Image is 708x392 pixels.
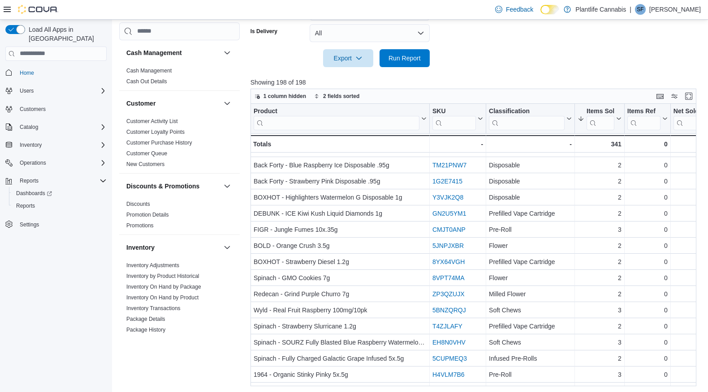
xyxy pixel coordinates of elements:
span: 1 column hidden [263,93,306,100]
div: Spinach - Strawberry Slurricane 1.2g [254,321,427,332]
span: Customer Purchase History [126,139,192,146]
a: T4ZJLAFY [432,323,462,330]
a: Y3VJK2Q8 [432,194,463,201]
a: TM21PNW7 [432,162,466,169]
div: SKU [432,107,476,115]
span: Inventory [20,141,42,149]
span: Discounts [126,200,150,208]
div: - [489,139,572,149]
div: Inventory [119,260,240,382]
div: 0 [627,256,668,267]
a: 8YX64VGH [432,258,465,265]
div: Spinach - SOURZ Fully Blasted Blue Raspberry Watermelon 10pc [254,337,427,348]
a: Settings [16,219,43,230]
span: Package History [126,326,165,333]
div: Spinach - GMO Cookies 7g [254,273,427,283]
a: New Customers [126,161,164,167]
button: Users [16,85,37,96]
button: Inventory [222,242,233,253]
span: Customers [20,106,46,113]
h3: Discounts & Promotions [126,182,199,191]
div: 3 [578,337,622,348]
div: 0 [627,192,668,203]
button: Catalog [2,121,110,133]
span: Load All Apps in [GEOGRAPHIC_DATA] [25,25,107,43]
button: Customer [222,98,233,109]
span: 2 fields sorted [323,93,359,100]
span: Feedback [506,5,533,14]
div: 1964 - Organic Stinky Pinky 5x.5g [254,369,427,380]
p: Showing 198 of 198 [250,78,701,87]
a: Home [16,68,38,78]
a: GN2U5YM1 [432,210,466,217]
span: Export [328,49,368,67]
button: 2 fields sorted [311,91,363,102]
button: Catalog [16,122,42,132]
div: Prefilled Vape Cartridge [489,208,572,219]
button: Cash Management [126,48,220,57]
button: Customers [2,102,110,115]
div: 0 [627,224,668,235]
div: SUGR - Funky Town Live Rosin 1g [254,144,427,154]
span: Operations [20,159,46,166]
button: Operations [16,158,50,168]
div: Sean Fisher [635,4,646,15]
span: Users [16,85,107,96]
a: Package History [126,327,165,333]
div: 0 [627,273,668,283]
a: 5BNZQRQJ [432,307,466,314]
a: CMJT0ANP [432,226,466,233]
div: 3 [578,369,622,380]
div: Items Sold [587,107,614,115]
div: Wyld - Real Fruit Raspberry 100mg/10pk [254,305,427,315]
a: 5CUPMEQ3 [432,355,467,362]
button: Export [323,49,373,67]
div: DEBUNK - ICE Kiwi Kush Liquid Diamonds 1g [254,208,427,219]
div: SKU URL [432,107,476,130]
a: Package Details [126,316,165,322]
div: 2 [578,240,622,251]
button: Inventory [2,139,110,151]
p: Plantlife Cannabis [575,4,626,15]
div: Disposable [489,192,572,203]
div: 0 [627,321,668,332]
span: Dashboards [13,188,107,199]
div: 0 [627,337,668,348]
a: Promotion Details [126,212,169,218]
div: Soft Chews [489,337,572,348]
button: Enter fullscreen [683,91,694,102]
button: Discounts & Promotions [222,181,233,192]
div: Infused Pre-Rolls [489,353,572,364]
span: Dark Mode [540,14,541,15]
span: Cash Management [126,67,172,74]
div: 2 [578,353,622,364]
div: Back Forty - Blue Raspberry Ice Disposable .95g [254,160,427,170]
span: Inventory by Product Historical [126,273,199,280]
span: Customer Loyalty Points [126,128,185,136]
div: 2 [578,176,622,187]
div: Redecan - Grind Purple Churro 7g [254,289,427,299]
div: 2 [578,208,622,219]
button: 1 column hidden [251,91,310,102]
span: Package Details [126,315,165,323]
div: Items Ref [627,107,661,130]
a: Inventory Adjustments [126,262,179,268]
div: 2 [578,273,622,283]
div: 0 [627,369,668,380]
a: Inventory by Product Historical [126,273,199,279]
div: Back Forty - Strawberry Pink Disposable .95g [254,176,427,187]
div: Net Sold [673,107,705,115]
div: 0 [627,208,668,219]
a: Customers [16,104,49,115]
div: Spinach - Fully Charged Galactic Grape Infused 5x.5g [254,353,427,364]
a: Inventory On Hand by Package [126,284,201,290]
span: Customers [16,103,107,115]
span: Users [20,87,34,94]
nav: Complex example [5,63,107,254]
button: Cash Management [222,47,233,58]
div: 2 [578,192,622,203]
a: Cash Out Details [126,78,167,85]
p: | [630,4,631,15]
span: Customer Queue [126,150,167,157]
